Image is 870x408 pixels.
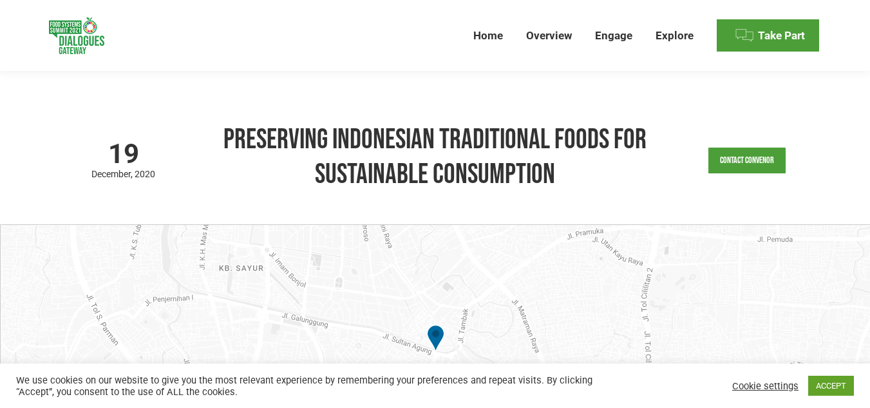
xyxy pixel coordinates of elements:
h1: Preserving Indonesian Traditional Foods for Sustainable Consumption [211,122,659,192]
span: 19 [49,141,198,168]
img: Food Systems Summit Dialogues [49,17,104,54]
span: 2020 [135,169,155,179]
a: Contact Convenor [708,148,786,173]
div: We use cookies on our website to give you the most relevant experience by remembering your prefer... [16,374,603,398]
span: Engage [595,29,632,43]
img: Menu icon [735,26,754,45]
span: Overview [526,29,572,43]
span: Take Part [758,29,805,43]
a: Cookie settings [732,380,799,392]
span: Home [473,29,503,43]
a: ACCEPT [808,376,854,396]
span: Explore [656,29,694,43]
span: December [91,169,135,179]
